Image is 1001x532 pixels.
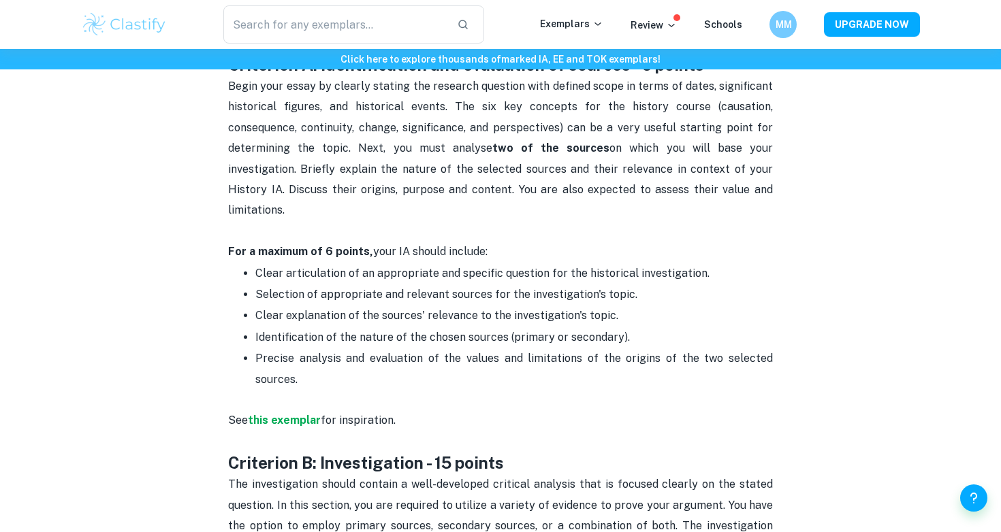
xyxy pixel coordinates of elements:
[223,5,446,44] input: Search for any exemplars...
[960,484,987,512] button: Help and Feedback
[776,17,791,32] h6: MM
[255,309,618,322] span: Clear explanation of the sources' relevance to the investigation's topic.
[824,12,920,37] button: UPGRADE NOW
[255,331,630,344] span: Identification of the nature of the chosen sources (primary or secondary).
[704,19,742,30] a: Schools
[321,414,396,427] span: for inspiration.
[228,80,776,216] span: Begin your essay by clearly stating the research question with defined scope in terms of dates, s...
[248,414,321,427] a: this exemplar
[492,142,609,154] strong: two of the sources
[3,52,998,67] h6: Click here to explore thousands of marked IA, EE and TOK exemplars !
[228,414,248,427] span: See
[228,55,704,74] strong: Criterion A: Identification and evaluation of sources - 6 points
[81,11,168,38] img: Clastify logo
[228,245,488,258] span: your IA should include:
[631,18,677,33] p: Review
[228,453,504,472] strong: Criterion B: Investigation - 15 points
[255,352,776,385] span: Precise analysis and evaluation of the values and limitations of the origins of the two selected ...
[255,267,710,280] span: Clear articulation of an appropriate and specific question for the historical investigation.
[255,288,637,301] span: Selection of appropriate and relevant sources for the investigation's topic.
[228,245,373,258] strong: For a maximum of 6 points,
[540,16,603,31] p: Exemplars
[769,11,797,38] button: MM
